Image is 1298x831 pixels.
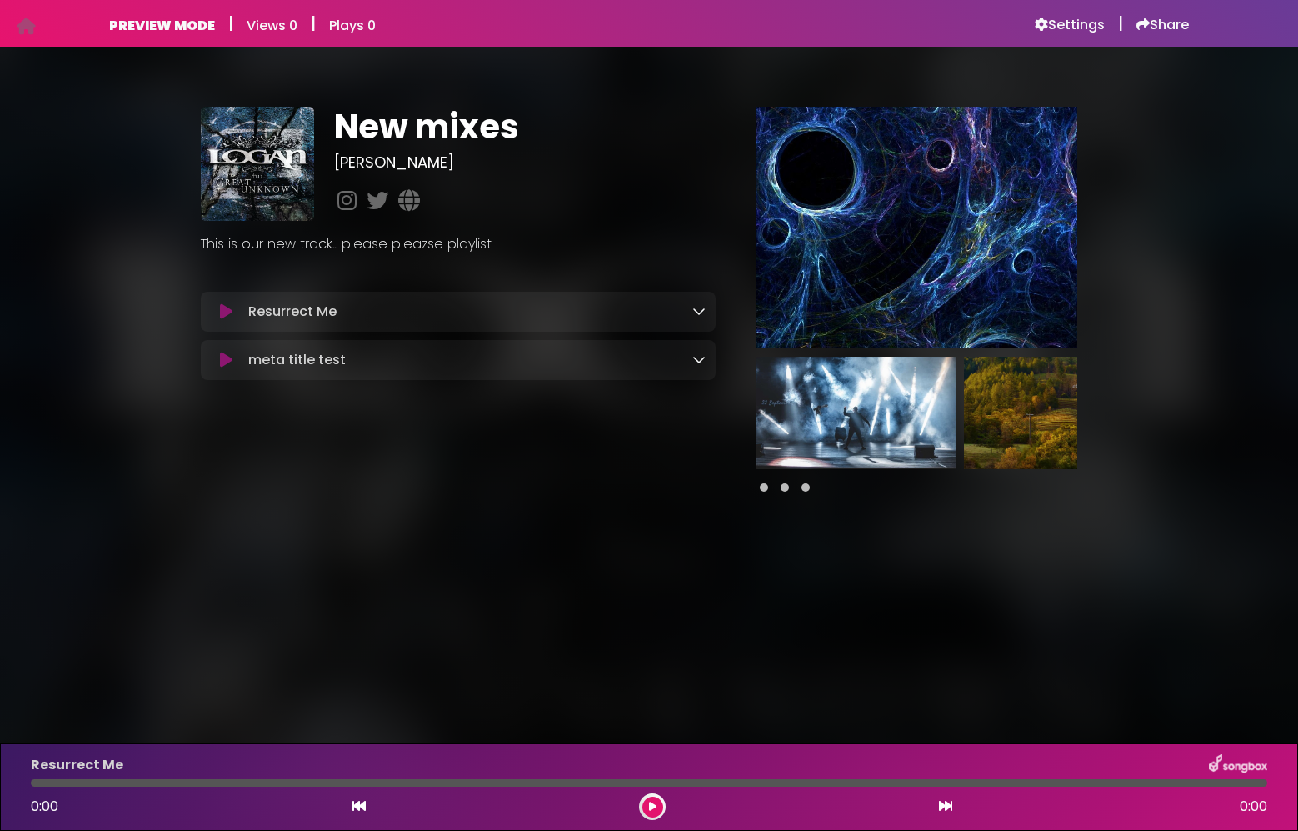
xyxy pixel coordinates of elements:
[964,357,1164,469] img: LGEZafsRzCwSNABhcUBw
[247,18,297,33] h6: Views 0
[201,107,314,220] img: BJrwwqz8Tyap9ZCNu4j0
[1035,17,1105,33] a: Settings
[1136,17,1189,33] a: Share
[334,107,715,147] h1: New mixes
[201,234,716,254] p: This is our new track... please pleazse playlist
[756,107,1077,348] img: Main Media
[228,13,233,33] h5: |
[248,302,337,322] p: Resurrect Me
[109,18,215,33] h6: PREVIEW MODE
[311,13,316,33] h5: |
[1118,13,1123,33] h5: |
[334,153,715,172] h3: [PERSON_NAME]
[329,18,376,33] h6: Plays 0
[756,357,956,469] img: vP8Tv4EvQEmzBDIuvXqE
[248,350,346,370] p: meta title test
